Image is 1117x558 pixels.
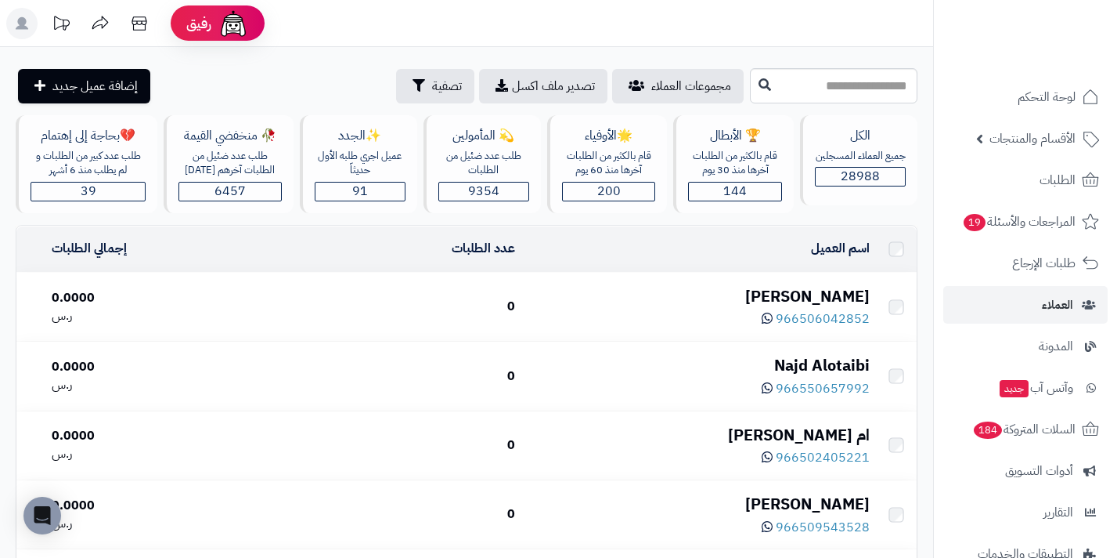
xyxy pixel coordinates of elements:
span: 144 [723,182,747,201]
a: عدد الطلبات [452,239,515,258]
span: 19 [963,214,985,232]
a: 💫 المأمولينطلب عدد ضئيل من الطلبات9354 [420,115,544,213]
div: 0 [253,368,515,386]
span: 966509543528 [776,518,870,537]
span: التقارير [1043,502,1073,524]
span: المراجعات والأسئلة [962,211,1076,233]
a: 🌟الأوفياءقام بالكثير من الطلبات آخرها منذ 60 يوم200 [544,115,671,213]
span: 39 [81,182,96,201]
div: 0 [253,505,515,524]
a: التقارير [943,494,1108,531]
a: العملاء [943,286,1108,324]
span: السلات المتروكة [972,418,1076,440]
span: 6457 [214,182,246,201]
span: 966502405221 [776,448,870,467]
button: تصفية [396,69,474,103]
span: 966506042852 [776,310,870,328]
div: ر.س [52,445,240,463]
a: مجموعات العملاء [612,69,744,103]
div: 🌟الأوفياء [562,127,656,145]
img: ai-face.png [218,8,249,39]
span: 28988 [841,167,880,186]
div: 0.0000 [52,427,240,445]
a: 966506042852 [762,310,870,328]
span: وآتس آب [998,377,1073,399]
div: ام [PERSON_NAME] [528,424,870,447]
div: جميع العملاء المسجلين [815,149,906,164]
span: طلبات الإرجاع [1012,252,1076,274]
div: 🏆 الأبطال [688,127,782,145]
a: لوحة التحكم [943,78,1108,116]
span: مجموعات العملاء [651,77,731,96]
a: 💔بحاجة إلى إهتمامطلب عدد كبير من الطلبات و لم يطلب منذ 6 أشهر39 [13,115,160,213]
div: [PERSON_NAME] [528,285,870,308]
div: 💔بحاجة إلى إهتمام [31,127,146,145]
span: الطلبات [1040,169,1076,191]
a: 🏆 الأبطالقام بالكثير من الطلبات آخرها منذ 30 يوم144 [670,115,797,213]
a: طلبات الإرجاع [943,245,1108,282]
a: اسم العميل [811,239,870,258]
a: وآتس آبجديد [943,369,1108,407]
div: قام بالكثير من الطلبات آخرها منذ 30 يوم [688,149,782,178]
div: 💫 المأمولين [438,127,529,145]
div: ر.س [52,515,240,533]
div: 0.0000 [52,289,240,307]
span: رفيق [186,14,211,33]
a: 966502405221 [762,448,870,467]
div: ✨الجدد [315,127,405,145]
span: 9354 [468,182,499,201]
div: Open Intercom Messenger [23,497,61,534]
a: 966550657992 [762,379,870,398]
span: 184 [973,422,1002,440]
a: المراجعات والأسئلة19 [943,203,1108,241]
div: طلب عدد كبير من الطلبات و لم يطلب منذ 6 أشهر [31,149,146,178]
span: 200 [597,182,621,201]
div: [PERSON_NAME] [528,493,870,516]
a: أدوات التسويق [943,452,1108,490]
div: ر.س [52,307,240,325]
div: طلب عدد ضئيل من الطلبات [438,149,529,178]
span: أدوات التسويق [1005,460,1073,482]
div: ر.س [52,376,240,394]
a: إجمالي الطلبات [52,239,127,258]
div: 0.0000 [52,358,240,376]
a: إضافة عميل جديد [18,69,150,103]
span: تصدير ملف اكسل [512,77,595,96]
span: جديد [1000,380,1029,397]
div: 0 [253,298,515,316]
a: الكلجميع العملاء المسجلين28988 [797,115,921,213]
a: تصدير ملف اكسل [479,69,607,103]
div: عميل اجري طلبه الأول حديثاّ [315,149,405,178]
a: المدونة [943,328,1108,365]
span: الأقسام والمنتجات [989,128,1076,150]
a: تحديثات المنصة [41,8,81,43]
div: 🥀 منخفضي القيمة [178,127,282,145]
div: طلب عدد ضئيل من الطلبات آخرهم [DATE] [178,149,282,178]
a: 🥀 منخفضي القيمةطلب عدد ضئيل من الطلبات آخرهم [DATE]6457 [160,115,297,213]
a: السلات المتروكة184 [943,411,1108,448]
span: المدونة [1039,335,1073,357]
span: العملاء [1042,294,1073,316]
div: 0.0000 [52,497,240,515]
a: ✨الجددعميل اجري طلبه الأول حديثاّ91 [297,115,420,213]
span: تصفية [432,77,462,96]
a: 966509543528 [762,518,870,537]
a: الطلبات [943,161,1108,199]
span: لوحة التحكم [1018,86,1076,108]
div: Najd Alotaibi [528,354,870,377]
img: logo-2.png [1011,33,1102,66]
span: إضافة عميل جديد [52,77,138,96]
span: 966550657992 [776,379,870,398]
div: قام بالكثير من الطلبات آخرها منذ 60 يوم [562,149,656,178]
span: 91 [352,182,368,201]
div: الكل [815,127,906,145]
div: 0 [253,437,515,455]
